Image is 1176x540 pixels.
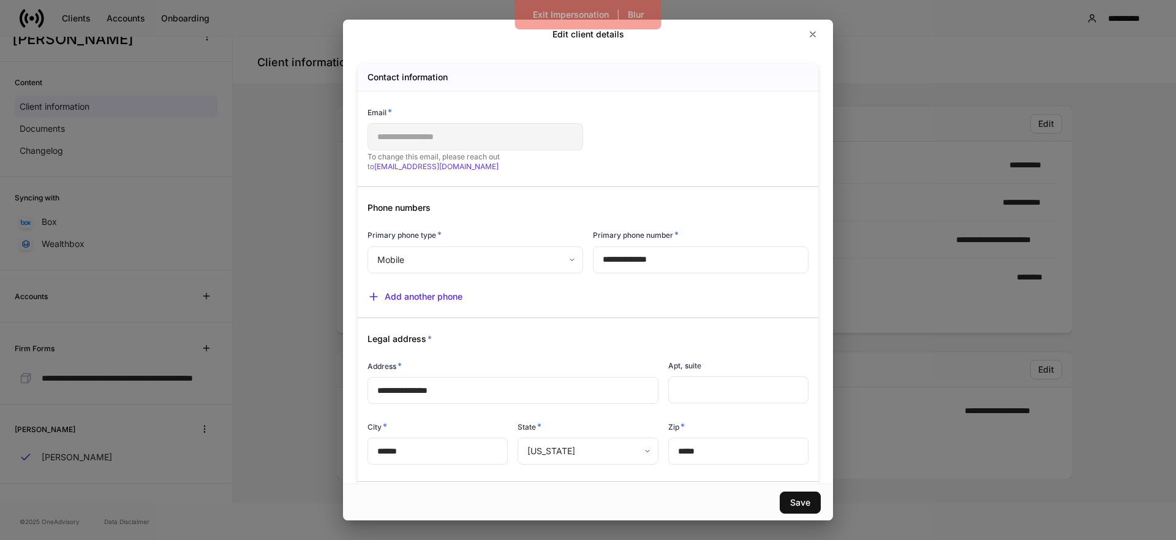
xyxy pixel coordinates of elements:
[780,492,821,514] button: Save
[518,438,658,465] div: [US_STATE]
[668,360,701,371] h6: Apt, suite
[593,229,679,241] h6: Primary phone number
[358,187,809,214] div: Phone numbers
[790,498,810,507] div: Save
[367,152,583,172] p: To change this email, please reach out to
[367,420,387,433] h6: City
[358,318,809,345] div: Legal address
[367,229,442,241] h6: Primary phone type
[533,10,609,19] div: Exit Impersonation
[367,71,448,83] h5: Contact information
[358,482,809,509] div: Mailing address
[668,420,685,433] h6: Zip
[374,162,499,171] a: [EMAIL_ADDRESS][DOMAIN_NAME]
[628,10,644,19] div: Blur
[367,106,392,118] h6: Email
[552,28,624,40] h2: Edit client details
[367,360,402,372] h6: Address
[367,246,582,273] div: Mobile
[518,420,541,433] h6: State
[367,291,462,303] button: Add another phone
